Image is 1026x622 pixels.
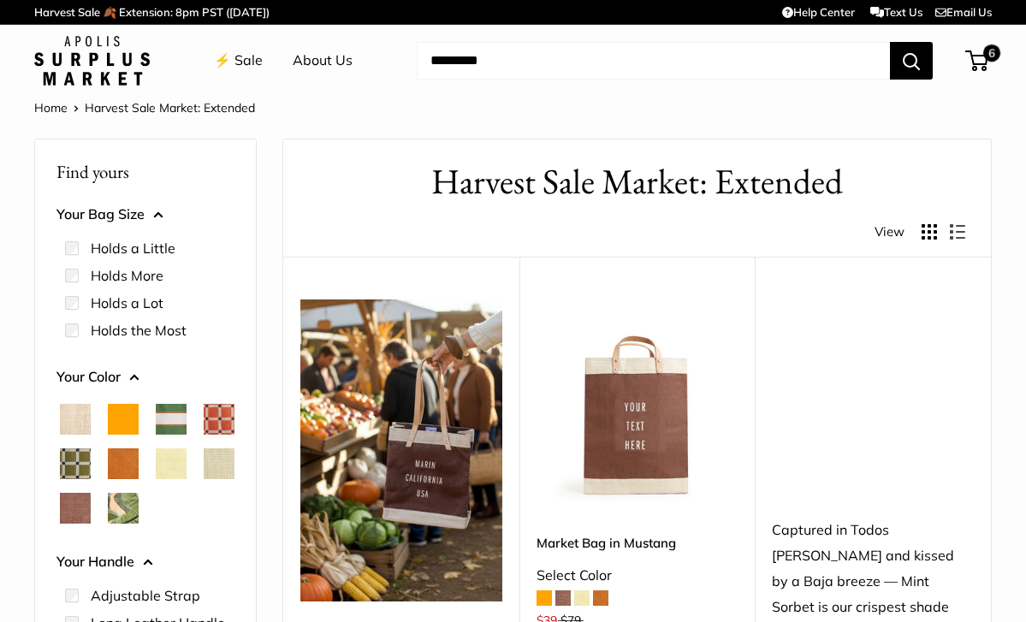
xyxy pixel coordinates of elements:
img: Mustang is a rich chocolate mousse brown — an earthy, grounding hue made for crisp air and slow a... [300,299,502,601]
button: Court Green [156,404,187,435]
p: Find yours [56,155,234,188]
div: Select Color [537,563,738,589]
label: Holds More [91,265,163,286]
button: Daisy [156,448,187,479]
img: Apolis: Surplus Market [34,36,150,86]
a: About Us [293,48,353,74]
input: Search... [417,42,890,80]
span: Harvest Sale Market: Extended [85,100,255,116]
label: Adjustable Strap [91,585,200,606]
span: 6 [983,44,1000,62]
button: Display products as list [950,224,965,240]
h1: Harvest Sale Market: Extended [309,157,965,207]
button: Mustang [60,493,91,524]
button: Mint Sorbet [204,448,234,479]
span: View [875,220,904,244]
button: Palm Leaf [108,493,139,524]
button: Chenille Window Sage [60,448,91,479]
button: Search [890,42,933,80]
a: Home [34,100,68,116]
button: Cognac [108,448,139,479]
img: Market Bag in Mustang [537,299,738,501]
button: Natural [60,404,91,435]
button: Taupe [156,493,187,524]
label: Holds a Little [91,238,175,258]
a: Market Bag in Mustang [537,533,738,553]
a: Text Us [870,5,922,19]
a: Help Center [782,5,855,19]
button: Your Color [56,364,234,390]
a: Market Bag in MustangMarket Bag in Mustang [537,299,738,501]
label: Holds the Most [91,320,187,341]
button: Your Bag Size [56,202,234,228]
button: Orange [108,404,139,435]
a: 6 [967,50,988,71]
label: Holds a Lot [91,293,163,313]
button: Your Handle [56,549,234,575]
nav: Breadcrumb [34,97,255,119]
a: ⚡️ Sale [214,48,263,74]
button: Chenille Window Brick [204,404,234,435]
button: Display products as grid [922,224,937,240]
a: Email Us [935,5,992,19]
